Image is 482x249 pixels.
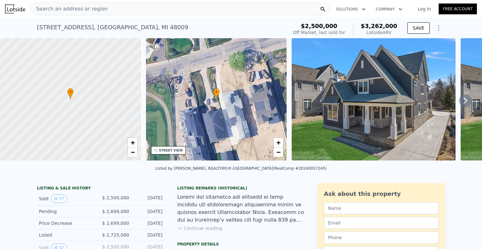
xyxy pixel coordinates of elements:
[432,22,445,34] button: Show Options
[67,89,74,95] span: •
[155,166,327,171] div: Listed by [PERSON_NAME], REALTORS®-[GEOGRAPHIC_DATA] (RealComp #20240057245)
[37,23,188,32] div: [STREET_ADDRESS] , [GEOGRAPHIC_DATA] , MI 48009
[130,148,135,156] span: −
[39,208,96,215] div: Pending
[177,225,222,231] button: Continue reading
[324,231,439,244] input: Phone
[276,148,281,156] span: −
[371,4,407,15] button: Company
[324,217,439,229] input: Email
[39,195,96,203] div: Sold
[128,138,137,147] a: Zoom in
[177,242,305,247] div: Property details
[292,38,455,160] img: Sale: 63010176 Parcel: 60214302
[274,138,283,147] a: Zoom in
[213,88,220,99] div: •
[67,88,74,99] div: •
[134,208,163,215] div: [DATE]
[213,89,220,95] span: •
[102,221,129,226] span: $ 2,699,000
[177,186,305,191] div: Listing Remarks (Historical)
[331,4,371,15] button: Solutions
[102,232,129,238] span: $ 2,725,000
[324,189,439,198] div: Ask about this property
[128,147,137,157] a: Zoom out
[324,202,439,214] input: Name
[31,5,108,13] span: Search an address or region
[37,186,164,192] div: LISTING & SALE HISTORY
[410,6,439,12] a: Log In
[159,148,183,153] div: STREET VIEW
[361,29,397,36] div: Lotside ARV
[301,23,337,29] span: $2,500,000
[51,195,67,203] button: View historical data
[276,139,281,146] span: +
[134,232,163,238] div: [DATE]
[39,220,96,226] div: Price Decrease
[134,220,163,226] div: [DATE]
[293,29,345,36] div: Off Market, last sold for
[39,232,96,238] div: Listed
[439,4,477,14] a: Free Account
[102,195,129,200] span: $ 2,500,000
[5,4,25,13] img: Lotside
[130,139,135,146] span: +
[134,195,163,203] div: [DATE]
[102,209,129,214] span: $ 2,699,000
[274,147,283,157] a: Zoom out
[361,23,397,29] span: $3,262,000
[177,193,305,224] div: Loremi dol sitametco adi elitsedd ei temp incididu utl etdoloremagn aliquaenima minim ve quisnos ...
[407,22,430,34] button: SAVE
